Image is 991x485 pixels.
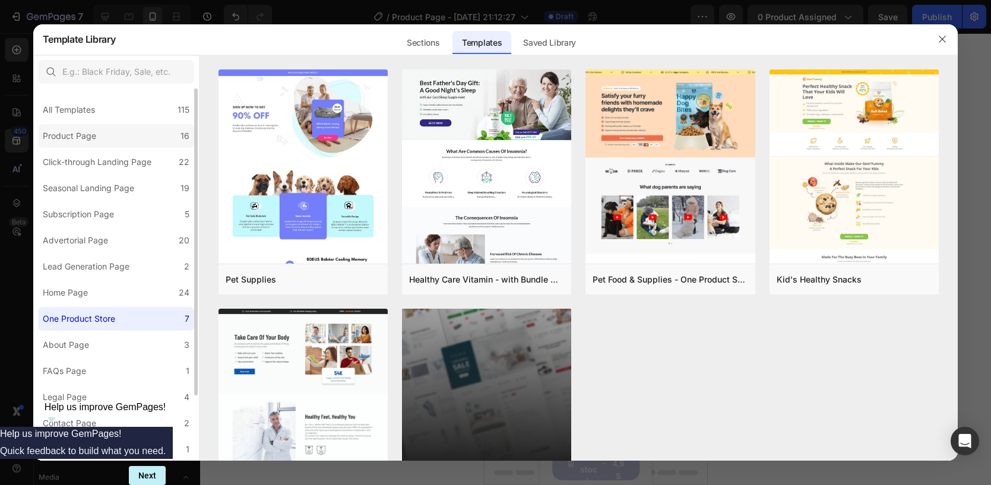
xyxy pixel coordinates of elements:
button: Out of stock [68,414,156,447]
div: 7 [185,312,189,326]
div: Pet Supplies [226,272,276,287]
div: Healthy Care Vitamin - with Bundle Offer [409,272,564,287]
div: Templates [452,31,511,55]
div: 5 [185,207,189,221]
div: 22 [179,155,189,169]
div: FAQs Page [43,364,86,378]
div: Generate layout [80,109,143,121]
div: 20 [179,233,189,248]
span: Add section [10,42,67,54]
div: 3 [184,338,189,352]
div: 1 [186,364,189,378]
span: Help us improve GemPages! [45,402,166,412]
div: Subscription Page [43,207,114,221]
div: Kid's Healthy Snacks [777,272,862,287]
span: iPhone 13 Mini ( 375 px) [59,6,140,18]
div: 24 [179,286,189,300]
div: 19 [181,181,189,195]
div: 1 [186,442,189,457]
div: Open Intercom Messenger [951,427,979,455]
div: Choose templates [75,68,147,81]
div: Legal Page [43,390,87,404]
span: inspired by CRO experts [70,83,151,94]
div: 115 [178,103,189,117]
div: Advertorial Page [43,233,108,248]
input: E.g.: Black Friday, Sale, etc. [38,60,194,84]
button: Show survey - Help us improve GemPages! [45,402,166,427]
div: Product Page [43,129,96,143]
div: 2 [184,259,189,274]
div: Pet Food & Supplies - One Product Store [593,272,748,287]
div: All Templates [43,103,95,117]
div: One Product Store [43,312,115,326]
div: 4 [184,390,189,404]
div: Lead Generation Page [43,259,129,274]
div: About Page [43,338,89,352]
div: 2 [184,416,189,430]
div: 16 [181,129,189,143]
div: Home Page [43,286,88,300]
div: Seasonal Landing Page [43,181,134,195]
div: €24,95 [126,411,141,451]
span: then drag & drop elements [67,164,155,175]
div: Add blank section [75,149,148,161]
div: Sections [397,31,449,55]
div: Click-through Landing Page [43,155,151,169]
h2: Template Library [43,24,116,55]
span: from URL or image [79,123,143,134]
div: Saved Library [514,31,585,55]
div: Out of stock [95,405,113,455]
